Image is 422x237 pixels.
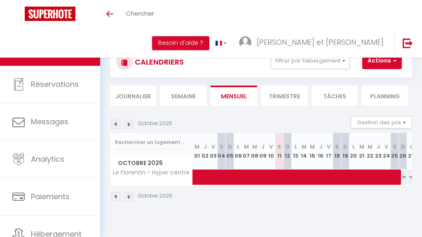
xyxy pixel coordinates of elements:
[374,133,382,170] th: 23
[242,133,251,170] th: 07
[110,157,192,169] span: Octobre 2025
[362,53,402,69] button: Actions
[300,133,308,170] th: 14
[333,133,341,170] th: 18
[286,143,290,151] abbr: D
[226,133,234,170] th: 05
[351,116,412,128] button: Gestion des prix
[343,143,347,151] abbr: D
[335,143,339,151] abbr: S
[138,192,172,200] p: Octobre 2025
[327,143,331,151] abbr: V
[310,143,315,151] abbr: M
[31,191,70,202] span: Paiements
[252,143,257,151] abbr: M
[257,37,384,47] span: [PERSON_NAME] et [PERSON_NAME]
[399,133,407,170] th: 26
[407,133,415,170] th: 27
[251,133,259,170] th: 08
[362,86,408,106] li: Planning
[138,120,172,128] p: Octobre 2025
[31,79,79,89] span: Réservations
[410,143,413,151] abbr: L
[237,143,239,151] abbr: L
[359,143,364,151] abbr: M
[319,143,322,151] abbr: J
[275,133,284,170] th: 11
[239,36,251,49] img: ...
[341,133,349,170] th: 19
[308,133,316,170] th: 15
[201,133,209,170] th: 02
[259,133,267,170] th: 09
[220,143,223,151] abbr: S
[325,133,333,170] th: 17
[401,143,405,151] abbr: D
[31,116,68,127] span: Messages
[382,133,391,170] th: 24
[228,143,232,151] abbr: D
[244,143,249,151] abbr: M
[269,143,273,151] abbr: V
[271,53,350,69] button: Filtrer par hébergement
[152,36,209,50] button: Besoin d'aide ?
[112,170,190,176] span: Le Florentin - Hyper centre
[133,53,184,71] h3: CALENDRIERS
[211,86,257,106] li: Mensuel
[261,143,265,151] abbr: J
[110,86,156,106] li: Journalier
[204,143,207,151] abbr: J
[391,133,399,170] th: 25
[209,133,218,170] th: 03
[218,133,226,170] th: 04
[277,143,281,151] abbr: S
[295,143,297,151] abbr: L
[25,7,75,21] img: Super Booking
[115,135,188,150] input: Rechercher un logement...
[267,133,275,170] th: 10
[377,143,380,151] abbr: J
[384,143,388,151] abbr: V
[292,133,300,170] th: 13
[358,133,366,170] th: 21
[160,86,206,106] li: Semaine
[366,133,374,170] th: 22
[312,86,358,106] li: Tâches
[368,143,373,151] abbr: M
[195,143,199,151] abbr: M
[126,9,154,18] span: Chercher
[302,143,307,151] abbr: M
[316,133,325,170] th: 16
[31,154,64,164] span: Analytics
[349,133,358,170] th: 20
[193,133,201,170] th: 01
[403,38,413,48] img: logout
[211,143,215,151] abbr: V
[261,86,307,106] li: Trimestre
[234,133,242,170] th: 06
[393,143,396,151] abbr: S
[284,133,292,170] th: 12
[352,143,355,151] abbr: L
[233,29,394,58] a: ... [PERSON_NAME] et [PERSON_NAME]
